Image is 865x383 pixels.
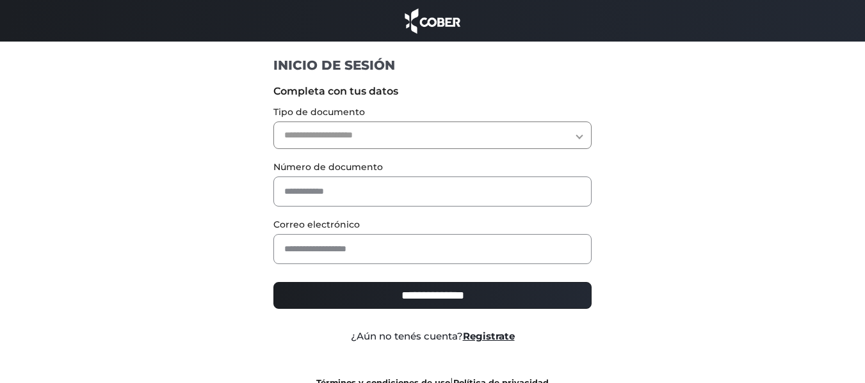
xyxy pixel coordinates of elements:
[401,6,464,35] img: cober_marca.png
[273,84,592,99] label: Completa con tus datos
[273,218,592,231] label: Correo electrónico
[273,106,592,119] label: Tipo de documento
[463,330,515,342] a: Registrate
[273,160,592,174] label: Número de documento
[273,57,592,74] h1: INICIO DE SESIÓN
[264,329,601,344] div: ¿Aún no tenés cuenta?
